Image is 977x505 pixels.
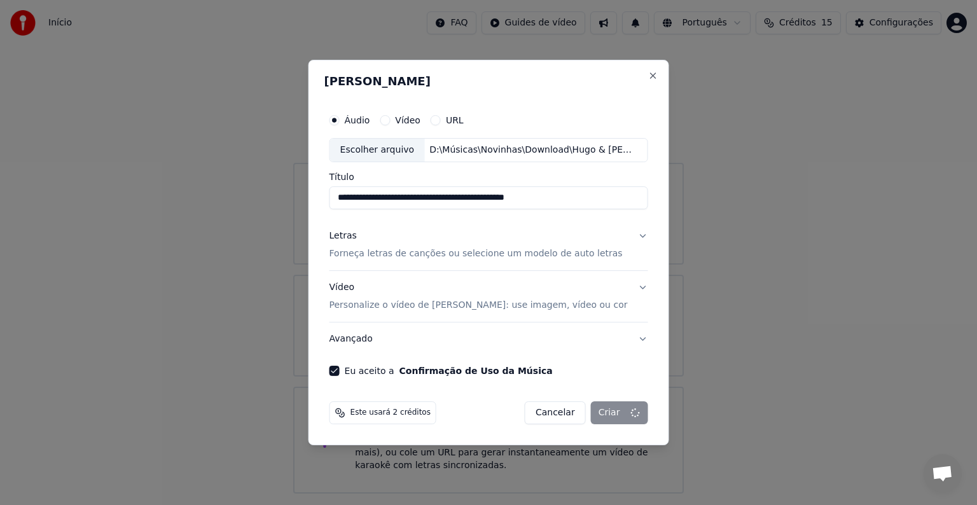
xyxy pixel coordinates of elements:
[395,116,420,125] label: Vídeo
[345,116,370,125] label: Áudio
[399,366,553,375] button: Eu aceito a
[329,299,628,312] p: Personalize o vídeo de [PERSON_NAME]: use imagem, vídeo ou cor
[446,116,464,125] label: URL
[350,408,431,418] span: Este usará 2 créditos
[329,172,648,181] label: Título
[330,139,425,162] div: Escolher arquivo
[345,366,553,375] label: Eu aceito a
[329,281,628,312] div: Vídeo
[329,230,357,242] div: Letras
[329,271,648,322] button: VídeoPersonalize o vídeo de [PERSON_NAME]: use imagem, vídeo ou cor
[329,219,648,270] button: LetrasForneça letras de canções ou selecione um modelo de auto letras
[424,144,641,156] div: D:\Músicas\Novinhas\Download\Hugo & [PERSON_NAME], [PERSON_NAME] Castela Todo Mundo Menos Eu.mp3
[329,247,623,260] p: Forneça letras de canções ou selecione um modelo de auto letras
[525,401,586,424] button: Cancelar
[329,322,648,356] button: Avançado
[324,76,653,87] h2: [PERSON_NAME]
